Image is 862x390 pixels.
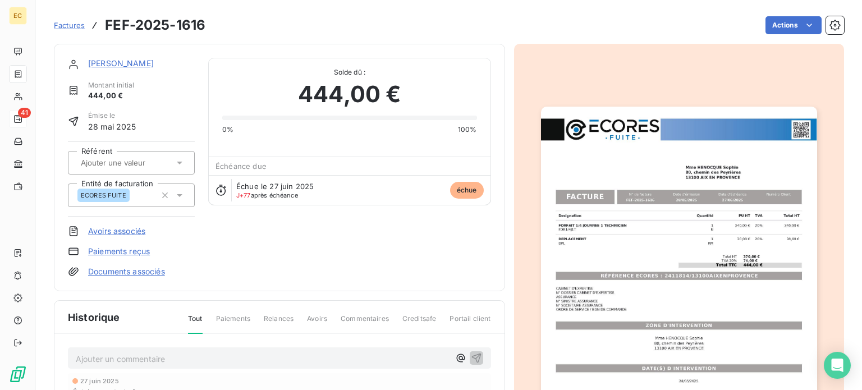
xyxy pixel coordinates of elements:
[307,314,327,333] span: Avoirs
[88,266,165,277] a: Documents associés
[341,314,389,333] span: Commentaires
[88,90,134,102] span: 444,00 €
[88,80,134,90] span: Montant initial
[88,58,154,68] a: [PERSON_NAME]
[458,125,477,135] span: 100%
[216,314,250,333] span: Paiements
[9,365,27,383] img: Logo LeanPay
[88,246,150,257] a: Paiements reçus
[236,182,314,191] span: Échue le 27 juin 2025
[68,310,120,325] span: Historique
[88,121,136,132] span: 28 mai 2025
[88,111,136,121] span: Émise le
[18,108,31,118] span: 41
[105,15,205,35] h3: FEF-2025-1616
[236,191,251,199] span: J+77
[402,314,437,333] span: Creditsafe
[88,226,145,237] a: Avoirs associés
[264,314,294,333] span: Relances
[9,7,27,25] div: EC
[80,158,192,168] input: Ajouter une valeur
[54,21,85,30] span: Factures
[824,352,851,379] div: Open Intercom Messenger
[81,192,126,199] span: ECORES FUITE
[236,192,298,199] span: après échéance
[450,314,490,333] span: Portail client
[222,67,476,77] span: Solde dû :
[80,378,119,384] span: 27 juin 2025
[450,182,484,199] span: échue
[215,162,267,171] span: Échéance due
[222,125,233,135] span: 0%
[765,16,822,34] button: Actions
[54,20,85,31] a: Factures
[188,314,203,334] span: Tout
[298,77,401,111] span: 444,00 €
